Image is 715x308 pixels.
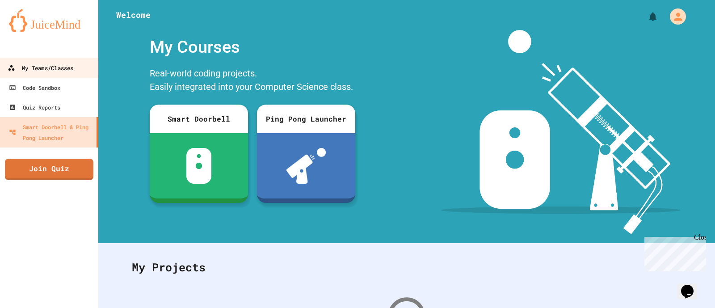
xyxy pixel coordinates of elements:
div: My Teams/Classes [8,63,73,74]
div: Real-world coding projects. Easily integrated into your Computer Science class. [145,64,360,98]
div: Chat with us now!Close [4,4,62,57]
iframe: chat widget [677,272,706,299]
div: My Account [660,6,688,27]
a: Join Quiz [5,159,93,180]
img: banner-image-my-projects.png [441,30,681,234]
div: My Notifications [631,9,660,24]
div: My Projects [123,250,690,285]
img: ppl-with-ball.png [286,148,326,184]
div: Quiz Reports [9,102,60,113]
iframe: chat widget [641,233,706,271]
img: sdb-white.svg [186,148,212,184]
div: Code Sandbox [9,82,60,93]
div: Smart Doorbell & Ping Pong Launcher [9,122,93,143]
img: logo-orange.svg [9,9,89,32]
div: Smart Doorbell [150,105,248,133]
div: Ping Pong Launcher [257,105,355,133]
div: My Courses [145,30,360,64]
